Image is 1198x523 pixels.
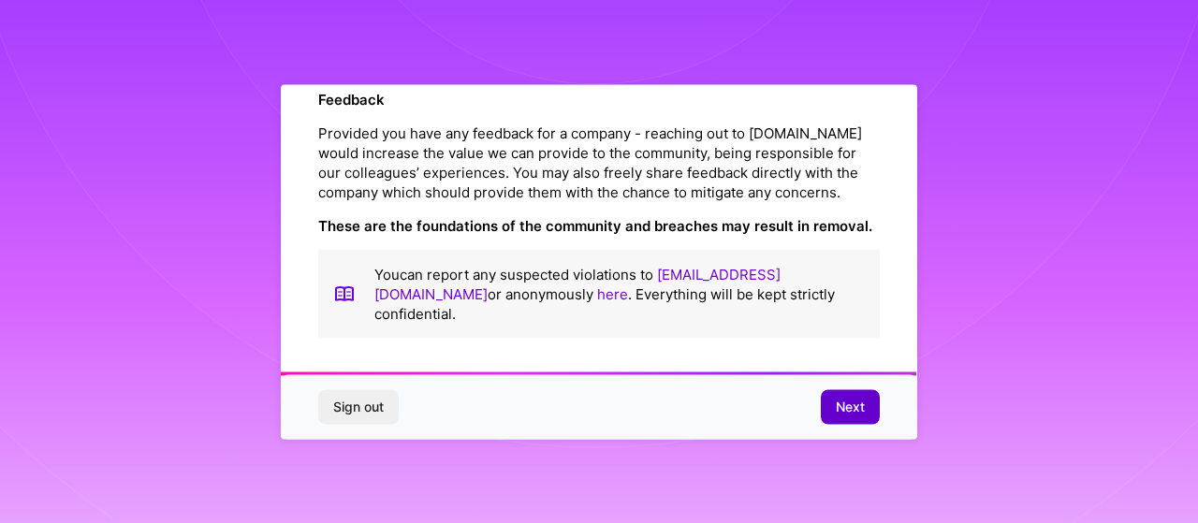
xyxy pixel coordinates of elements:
span: Next [836,398,865,416]
strong: These are the foundations of the community and breaches may result in removal. [318,216,872,234]
img: book icon [333,264,356,323]
strong: Feedback [318,90,385,108]
button: Next [821,390,880,424]
a: here [597,284,628,302]
p: You can report any suspected violations to or anonymously . Everything will be kept strictly conf... [374,264,865,323]
a: [EMAIL_ADDRESS][DOMAIN_NAME] [374,265,781,302]
span: Sign out [333,398,384,416]
button: Sign out [318,390,399,424]
p: Provided you have any feedback for a company - reaching out to [DOMAIN_NAME] would increase the v... [318,123,880,201]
